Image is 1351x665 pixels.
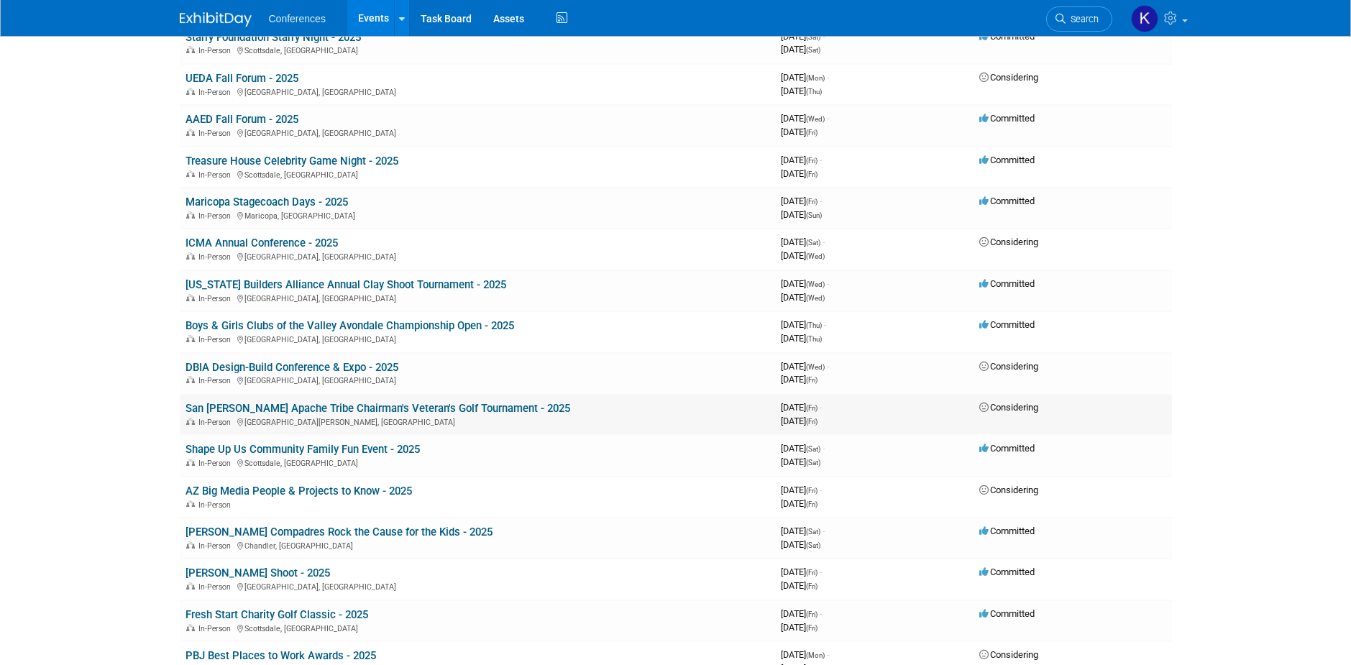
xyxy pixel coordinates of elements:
[781,44,820,55] span: [DATE]
[186,209,769,221] div: Maricopa, [GEOGRAPHIC_DATA]
[781,443,825,454] span: [DATE]
[186,361,398,374] a: DBIA Design-Build Conference & Expo - 2025
[186,582,195,590] img: In-Person Event
[186,294,195,301] img: In-Person Event
[979,113,1035,124] span: Committed
[186,335,195,342] img: In-Person Event
[824,319,826,330] span: -
[806,294,825,302] span: (Wed)
[806,500,818,508] span: (Fri)
[806,33,820,41] span: (Sat)
[806,46,820,54] span: (Sat)
[781,127,818,137] span: [DATE]
[781,485,822,495] span: [DATE]
[806,170,818,178] span: (Fri)
[781,155,822,165] span: [DATE]
[186,319,514,332] a: Boys & Girls Clubs of the Valley Avondale Championship Open - 2025
[186,376,195,383] img: In-Person Event
[781,649,829,660] span: [DATE]
[781,209,822,220] span: [DATE]
[186,333,769,344] div: [GEOGRAPHIC_DATA], [GEOGRAPHIC_DATA]
[198,170,235,180] span: In-Person
[781,196,822,206] span: [DATE]
[198,88,235,97] span: In-Person
[820,402,822,413] span: -
[823,31,825,42] span: -
[806,129,818,137] span: (Fri)
[186,622,769,633] div: Scottsdale, [GEOGRAPHIC_DATA]
[186,624,195,631] img: In-Person Event
[979,526,1035,536] span: Committed
[186,485,412,497] a: AZ Big Media People & Projects to Know - 2025
[806,115,825,123] span: (Wed)
[186,402,570,415] a: San [PERSON_NAME] Apache Tribe Chairman's Veteran's Golf Tournament - 2025
[781,608,822,619] span: [DATE]
[781,250,825,261] span: [DATE]
[806,624,818,632] span: (Fri)
[186,113,298,126] a: AAED Fall Forum - 2025
[186,31,361,44] a: Starry Foundation Starry Night - 2025
[186,416,769,427] div: [GEOGRAPHIC_DATA][PERSON_NAME], [GEOGRAPHIC_DATA]
[979,319,1035,330] span: Committed
[186,292,769,303] div: [GEOGRAPHIC_DATA], [GEOGRAPHIC_DATA]
[823,526,825,536] span: -
[806,280,825,288] span: (Wed)
[781,361,829,372] span: [DATE]
[781,292,825,303] span: [DATE]
[781,526,825,536] span: [DATE]
[827,72,829,83] span: -
[186,457,769,468] div: Scottsdale, [GEOGRAPHIC_DATA]
[806,198,818,206] span: (Fri)
[186,86,769,97] div: [GEOGRAPHIC_DATA], [GEOGRAPHIC_DATA]
[198,211,235,221] span: In-Person
[186,211,195,219] img: In-Person Event
[186,459,195,466] img: In-Person Event
[806,321,822,329] span: (Thu)
[198,500,235,510] span: In-Person
[198,582,235,592] span: In-Person
[806,487,818,495] span: (Fri)
[806,74,825,82] span: (Mon)
[979,443,1035,454] span: Committed
[1066,14,1099,24] span: Search
[198,252,235,262] span: In-Person
[198,129,235,138] span: In-Person
[979,72,1038,83] span: Considering
[186,541,195,549] img: In-Person Event
[781,319,826,330] span: [DATE]
[781,113,829,124] span: [DATE]
[979,567,1035,577] span: Committed
[806,528,820,536] span: (Sat)
[979,237,1038,247] span: Considering
[979,361,1038,372] span: Considering
[186,418,195,425] img: In-Person Event
[186,250,769,262] div: [GEOGRAPHIC_DATA], [GEOGRAPHIC_DATA]
[186,443,420,456] a: Shape Up Us Community Family Fun Event - 2025
[269,13,326,24] span: Conferences
[186,155,398,168] a: Treasure House Celebrity Game Night - 2025
[806,335,822,343] span: (Thu)
[979,485,1038,495] span: Considering
[186,72,298,85] a: UEDA Fall Forum - 2025
[806,651,825,659] span: (Mon)
[823,443,825,454] span: -
[186,567,330,579] a: [PERSON_NAME] Shoot - 2025
[198,541,235,551] span: In-Person
[820,155,822,165] span: -
[806,418,818,426] span: (Fri)
[806,211,822,219] span: (Sun)
[186,649,376,662] a: PBJ Best Places to Work Awards - 2025
[827,361,829,372] span: -
[186,526,493,538] a: [PERSON_NAME] Compadres Rock the Cause for the Kids - 2025
[806,541,820,549] span: (Sat)
[781,402,822,413] span: [DATE]
[979,278,1035,289] span: Committed
[186,127,769,138] div: [GEOGRAPHIC_DATA], [GEOGRAPHIC_DATA]
[180,12,252,27] img: ExhibitDay
[781,374,818,385] span: [DATE]
[781,168,818,179] span: [DATE]
[781,567,822,577] span: [DATE]
[1046,6,1112,32] a: Search
[979,608,1035,619] span: Committed
[806,239,820,247] span: (Sat)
